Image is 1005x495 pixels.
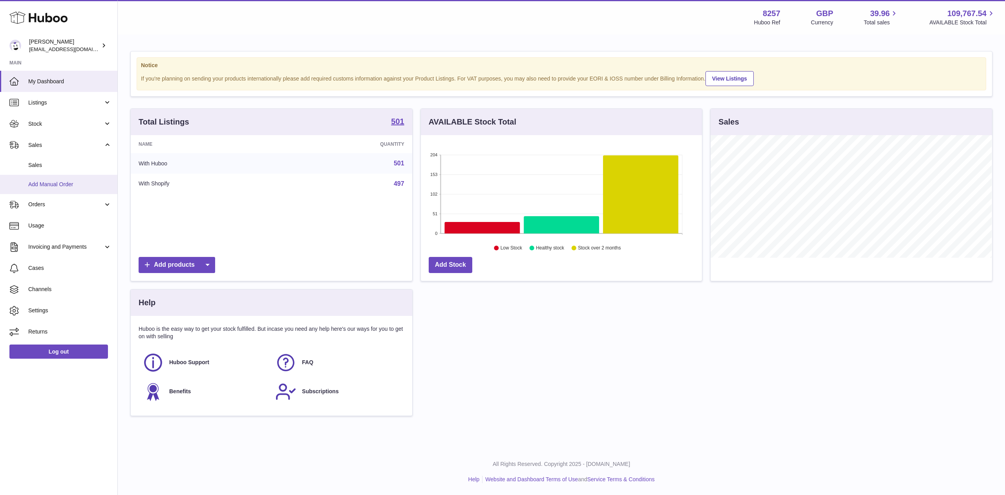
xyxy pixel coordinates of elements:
[929,8,996,26] a: 109,767.54 AVAILABLE Stock Total
[816,8,833,19] strong: GBP
[29,38,100,53] div: [PERSON_NAME]
[169,388,191,395] span: Benefits
[143,381,267,402] a: Benefits
[485,476,578,482] a: Website and Dashboard Terms of Use
[536,246,565,251] text: Healthy stock
[9,40,21,51] img: don@skinsgolf.com
[131,135,282,153] th: Name
[28,264,111,272] span: Cases
[28,307,111,314] span: Settings
[587,476,655,482] a: Service Terms & Conditions
[864,8,899,26] a: 39.96 Total sales
[139,325,404,340] p: Huboo is the easy way to get your stock fulfilled. But incase you need any help here's our ways f...
[28,120,103,128] span: Stock
[429,257,472,273] a: Add Stock
[124,460,999,468] p: All Rights Reserved. Copyright 2025 - [DOMAIN_NAME]
[131,174,282,194] td: With Shopify
[275,381,400,402] a: Subscriptions
[28,222,111,229] span: Usage
[429,117,516,127] h3: AVAILABLE Stock Total
[28,201,103,208] span: Orders
[282,135,412,153] th: Quantity
[28,286,111,293] span: Channels
[28,141,103,149] span: Sales
[482,476,654,483] li: and
[501,246,523,251] text: Low Stock
[468,476,480,482] a: Help
[28,243,103,251] span: Invoicing and Payments
[139,257,215,273] a: Add products
[578,246,621,251] text: Stock over 2 months
[131,153,282,174] td: With Huboo
[143,352,267,373] a: Huboo Support
[28,181,111,188] span: Add Manual Order
[29,46,115,52] span: [EMAIL_ADDRESS][DOMAIN_NAME]
[435,231,437,236] text: 0
[9,345,108,359] a: Log out
[929,19,996,26] span: AVAILABLE Stock Total
[28,161,111,169] span: Sales
[870,8,890,19] span: 39.96
[141,62,982,69] strong: Notice
[302,388,338,395] span: Subscriptions
[430,192,437,196] text: 102
[302,359,313,366] span: FAQ
[28,78,111,85] span: My Dashboard
[754,19,780,26] div: Huboo Ref
[947,8,987,19] span: 109,767.54
[28,328,111,335] span: Returns
[169,359,209,366] span: Huboo Support
[391,117,404,127] a: 501
[705,71,754,86] a: View Listings
[391,117,404,125] strong: 501
[139,117,189,127] h3: Total Listings
[394,160,404,167] a: 501
[141,70,982,86] div: If you're planning on sending your products internationally please add required customs informati...
[394,180,404,187] a: 497
[430,152,437,157] text: 204
[139,297,155,308] h3: Help
[763,8,780,19] strong: 8257
[864,19,899,26] span: Total sales
[718,117,739,127] h3: Sales
[430,172,437,177] text: 153
[28,99,103,106] span: Listings
[811,19,833,26] div: Currency
[275,352,400,373] a: FAQ
[433,211,437,216] text: 51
